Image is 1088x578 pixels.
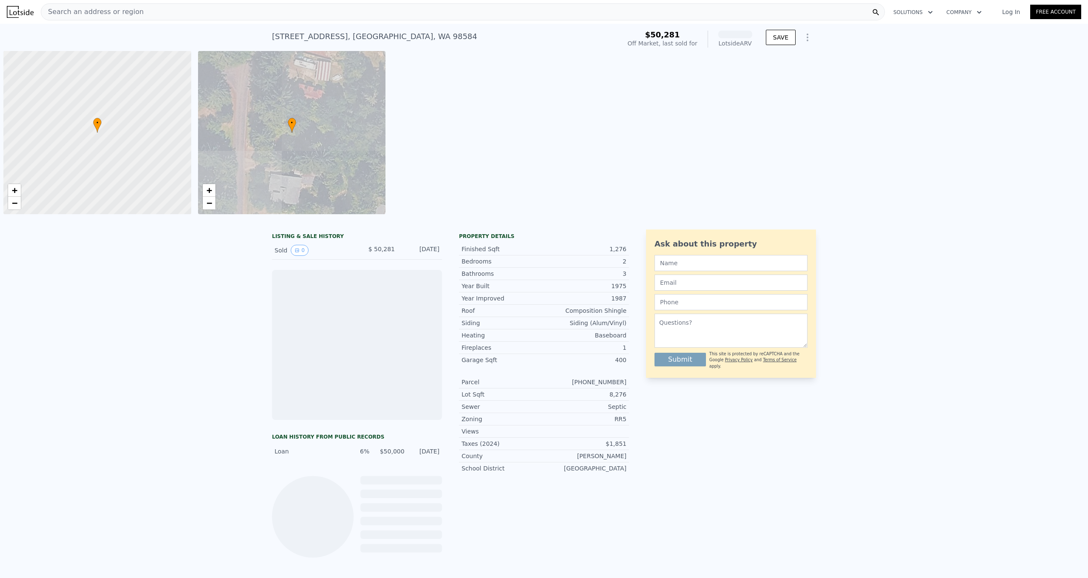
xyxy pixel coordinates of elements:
div: Zoning [462,415,544,423]
div: Garage Sqft [462,356,544,364]
div: [PERSON_NAME] [544,452,626,460]
div: Sewer [462,402,544,411]
div: 3 [544,269,626,278]
div: 1 [544,343,626,352]
div: • [93,118,102,133]
div: 2 [544,257,626,266]
a: Terms of Service [763,357,796,362]
div: Lot Sqft [462,390,544,399]
div: • [288,118,296,133]
div: Siding [462,319,544,327]
div: [DATE] [410,447,439,456]
a: Zoom out [8,197,21,210]
div: Roof [462,306,544,315]
div: 1975 [544,282,626,290]
span: − [12,198,17,208]
div: Lotside ARV [718,39,752,48]
div: $50,000 [374,447,404,456]
div: [STREET_ADDRESS] , [GEOGRAPHIC_DATA] , WA 98584 [272,31,477,42]
div: 1,276 [544,245,626,253]
div: Off Market, last sold for [628,39,697,48]
div: School District [462,464,544,473]
a: Privacy Policy [725,357,753,362]
div: RR5 [544,415,626,423]
a: Log In [992,8,1030,16]
div: Baseboard [544,331,626,340]
span: • [288,119,296,127]
div: Parcel [462,378,544,386]
div: Taxes (2024) [462,439,544,448]
div: Views [462,427,544,436]
button: Submit [654,353,706,366]
a: Zoom out [203,197,215,210]
span: + [12,185,17,195]
div: 1987 [544,294,626,303]
div: Heating [462,331,544,340]
button: SAVE [766,30,796,45]
div: 8,276 [544,390,626,399]
div: Bedrooms [462,257,544,266]
div: [GEOGRAPHIC_DATA] [544,464,626,473]
div: Year Improved [462,294,544,303]
div: County [462,452,544,460]
div: Loan [275,447,334,456]
span: • [93,119,102,127]
img: Lotside [7,6,34,18]
a: Free Account [1030,5,1081,19]
div: Finished Sqft [462,245,544,253]
div: $1,851 [544,439,626,448]
div: [PHONE_NUMBER] [544,378,626,386]
input: Phone [654,294,807,310]
span: $ 50,281 [368,246,395,252]
span: Search an address or region [41,7,144,17]
div: Composition Shingle [544,306,626,315]
span: − [206,198,212,208]
button: Solutions [887,5,940,20]
div: Ask about this property [654,238,807,250]
button: Company [940,5,989,20]
input: Email [654,275,807,291]
div: Sold [275,245,350,256]
button: Show Options [799,29,816,46]
div: [DATE] [402,245,439,256]
div: Fireplaces [462,343,544,352]
a: Zoom in [8,184,21,197]
span: + [206,185,212,195]
a: Zoom in [203,184,215,197]
div: 400 [544,356,626,364]
input: Name [654,255,807,271]
button: View historical data [291,245,309,256]
div: Siding (Alum/Vinyl) [544,319,626,327]
span: $50,281 [645,30,680,39]
div: Bathrooms [462,269,544,278]
div: Septic [544,402,626,411]
div: Loan history from public records [272,433,442,440]
div: 6% [340,447,369,456]
div: LISTING & SALE HISTORY [272,233,442,241]
div: Year Built [462,282,544,290]
div: This site is protected by reCAPTCHA and the Google and apply. [709,351,807,369]
div: Property details [459,233,629,240]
